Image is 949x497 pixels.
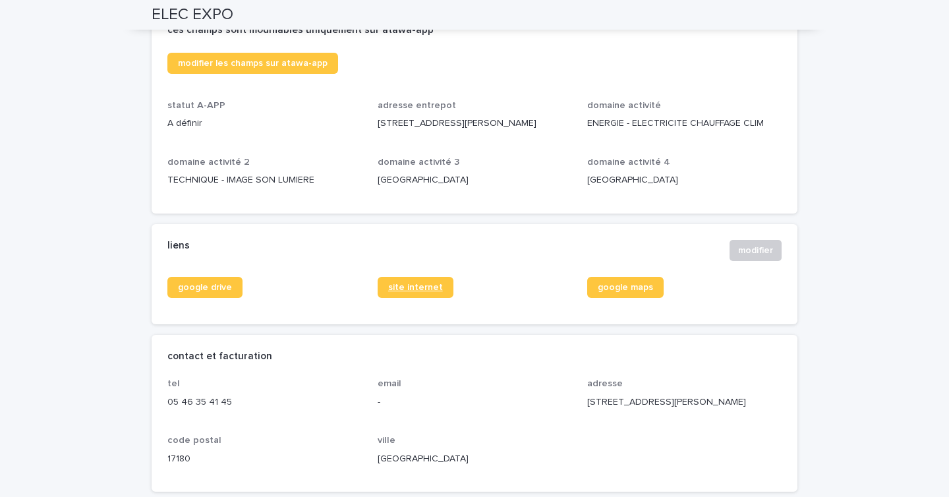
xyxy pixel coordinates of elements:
[587,117,782,131] p: ENERGIE - ELECTRICITE CHAUFFAGE CLIM
[167,436,221,445] span: code postal
[178,283,232,292] span: google drive
[738,244,773,257] span: modifier
[587,379,623,388] span: adresse
[167,240,190,252] h2: liens
[167,158,250,167] span: domaine activité 2
[378,452,572,466] p: [GEOGRAPHIC_DATA]
[167,452,362,466] p: 17180
[152,5,233,24] h2: ELEC EXPO
[167,379,180,388] span: tel
[178,59,328,68] span: modifier les champs sur atawa-app
[730,240,782,261] button: modifier
[587,158,670,167] span: domaine activité 4
[167,173,362,187] p: TECHNIQUE - IMAGE SON LUMIERE
[378,117,572,131] p: [STREET_ADDRESS][PERSON_NAME]
[167,101,225,110] span: statut A-APP
[167,395,362,409] p: 05 46 35 41 45
[167,277,243,298] a: google drive
[587,173,782,187] p: [GEOGRAPHIC_DATA]
[167,53,338,74] a: modifier les champs sur atawa-app
[378,101,456,110] span: adresse entrepot
[587,395,782,409] p: [STREET_ADDRESS][PERSON_NAME]
[167,117,362,131] p: A définir
[378,379,401,388] span: email
[587,277,664,298] a: google maps
[587,101,661,110] span: domaine activité
[378,436,395,445] span: ville
[598,283,653,292] span: google maps
[378,158,459,167] span: domaine activité 3
[378,173,572,187] p: [GEOGRAPHIC_DATA]
[388,283,443,292] span: site internet
[378,277,453,298] a: site internet
[378,395,572,409] p: -
[167,351,272,363] h2: contact et facturation
[167,24,434,36] h2: ces champs sont modifiables uniquement sur atawa-app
